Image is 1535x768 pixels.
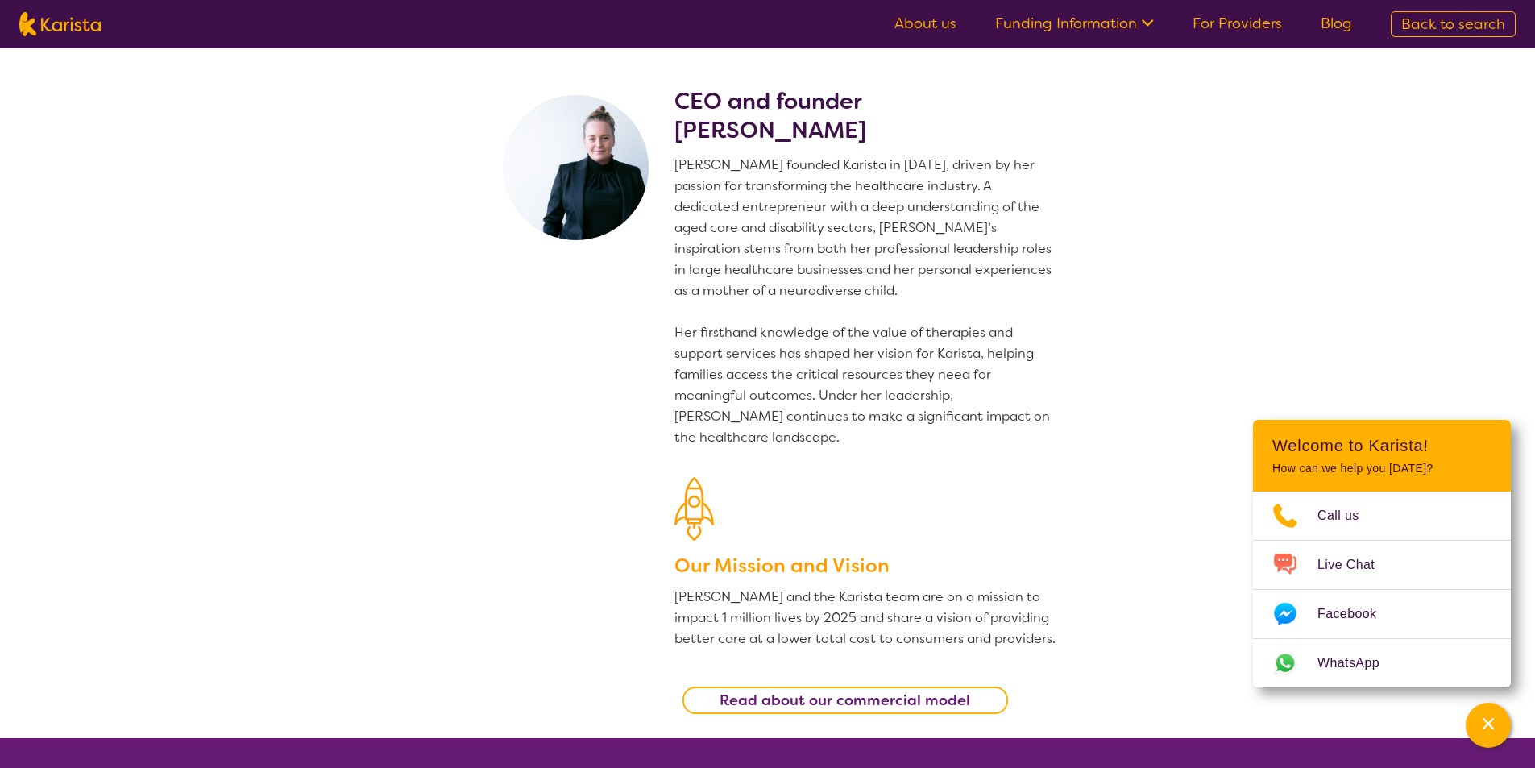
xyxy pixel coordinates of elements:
[1193,14,1282,33] a: For Providers
[720,691,970,710] b: Read about our commercial model
[674,155,1058,448] p: [PERSON_NAME] founded Karista in [DATE], driven by her passion for transforming the healthcare in...
[1321,14,1352,33] a: Blog
[1401,15,1505,34] span: Back to search
[1466,703,1511,748] button: Channel Menu
[1253,492,1511,687] ul: Choose channel
[1391,11,1516,37] a: Back to search
[1272,462,1491,475] p: How can we help you [DATE]?
[19,12,101,36] img: Karista logo
[1317,602,1396,626] span: Facebook
[1317,651,1399,675] span: WhatsApp
[1272,436,1491,455] h2: Welcome to Karista!
[674,477,714,541] img: Our Mission
[674,87,1058,145] h2: CEO and founder [PERSON_NAME]
[674,587,1058,650] p: [PERSON_NAME] and the Karista team are on a mission to impact 1 million lives by 2025 and share a...
[894,14,956,33] a: About us
[1317,553,1394,577] span: Live Chat
[1253,639,1511,687] a: Web link opens in a new tab.
[995,14,1154,33] a: Funding Information
[674,551,1058,580] h3: Our Mission and Vision
[1317,504,1379,528] span: Call us
[1253,420,1511,687] div: Channel Menu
